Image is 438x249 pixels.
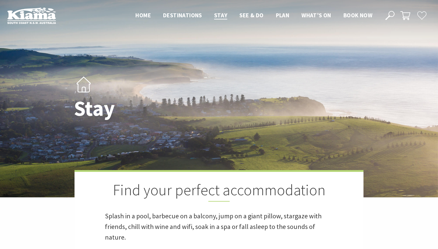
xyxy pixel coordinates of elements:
span: See & Do [239,12,263,19]
h1: Stay [74,97,246,120]
span: Plan [276,12,290,19]
span: Destinations [163,12,202,19]
img: Kiama Logo [7,7,56,24]
span: What’s On [301,12,331,19]
span: Home [135,12,151,19]
span: Stay [214,12,228,19]
h2: Find your perfect accommodation [105,181,333,202]
p: Splash in a pool, barbecue on a balcony, jump on a giant pillow, stargaze with friends, chill wit... [105,211,333,243]
span: Book now [343,12,372,19]
nav: Main Menu [129,11,378,21]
